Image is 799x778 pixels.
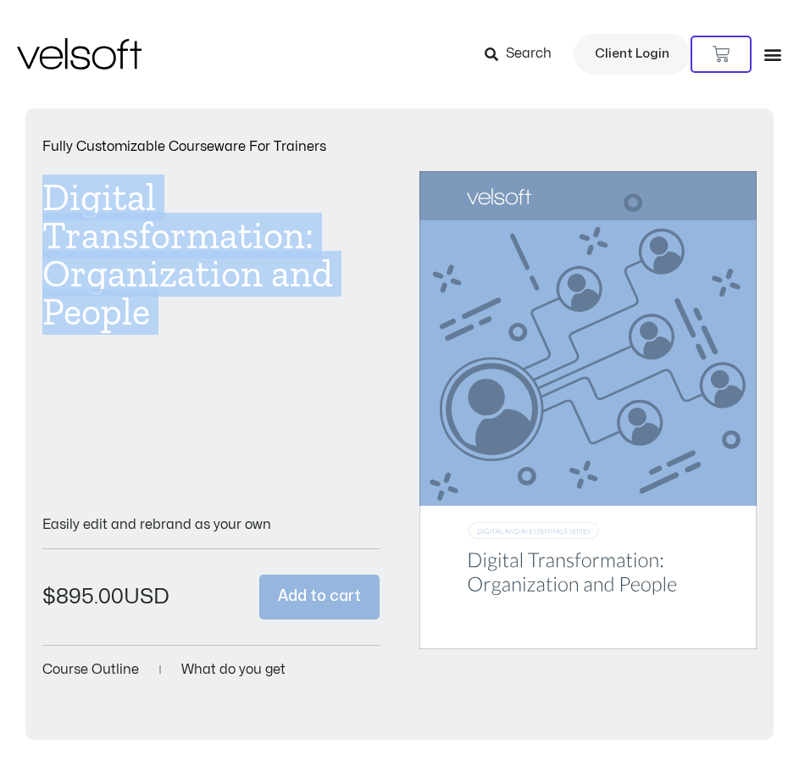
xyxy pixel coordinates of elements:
[42,518,380,531] p: Easily edit and rebrand as your own
[763,45,782,64] div: Menu Toggle
[485,40,563,69] a: Search
[181,663,286,676] a: What do you get
[42,586,124,607] bdi: 895.00
[42,140,380,153] p: Fully Customizable Courseware For Trainers
[574,34,691,75] a: Client Login
[419,171,757,649] img: Second Product Image
[42,179,380,331] h1: Digital Transformation: Organization and People
[259,575,380,620] button: Add to cart
[506,43,552,65] span: Search
[42,663,139,676] a: Course Outline
[42,586,56,607] span: $
[17,38,141,69] img: Velsoft Training Materials
[595,43,669,65] span: Client Login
